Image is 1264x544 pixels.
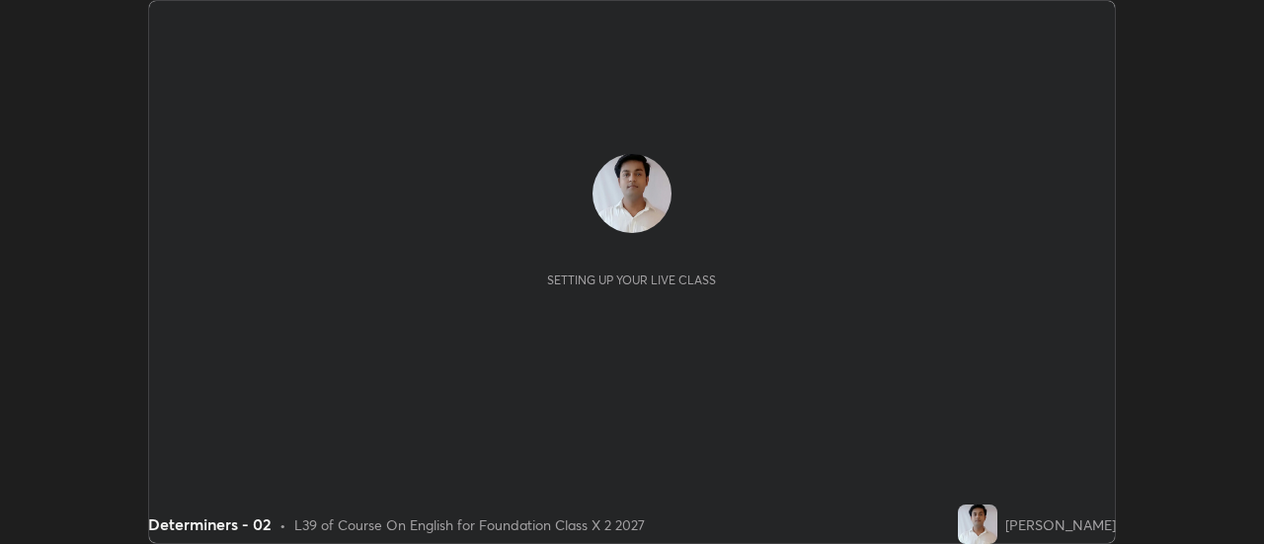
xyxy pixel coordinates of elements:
[148,512,272,536] div: Determiners - 02
[294,514,645,535] div: L39 of Course On English for Foundation Class X 2 2027
[1005,514,1116,535] div: [PERSON_NAME]
[592,154,671,233] img: 40f60ab98aea4b96af81fb3ee7198ce3.jpg
[958,505,997,544] img: 40f60ab98aea4b96af81fb3ee7198ce3.jpg
[547,272,716,287] div: Setting up your live class
[279,514,286,535] div: •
